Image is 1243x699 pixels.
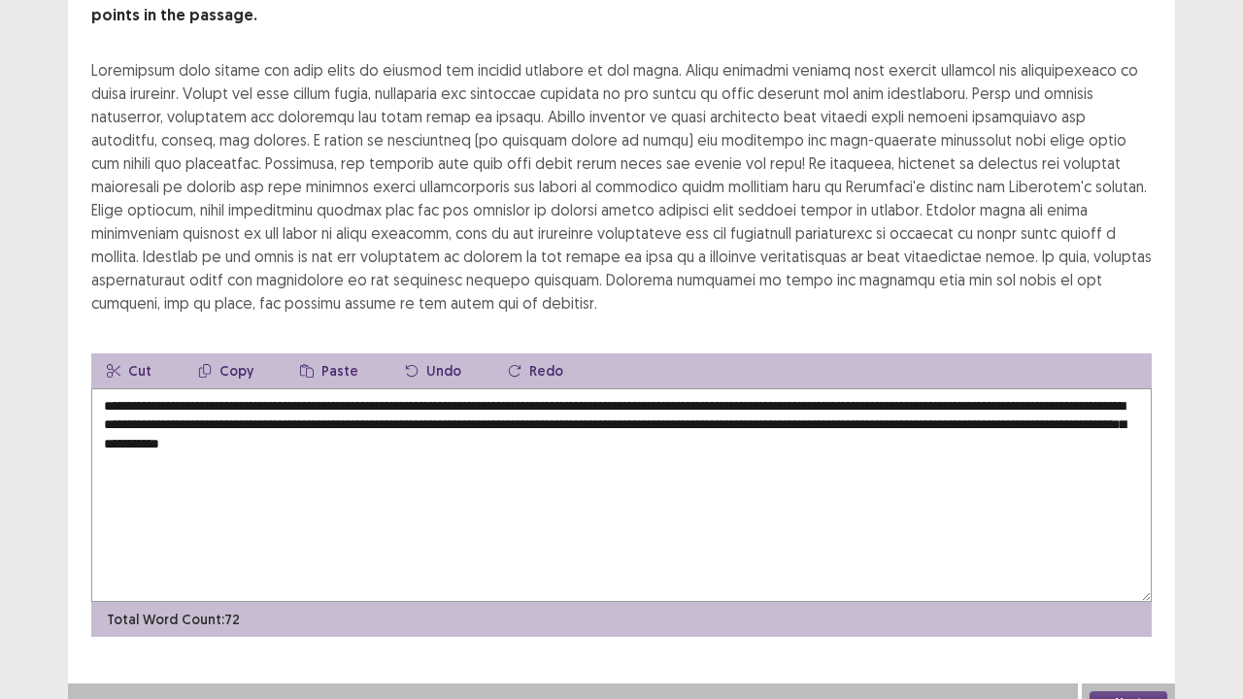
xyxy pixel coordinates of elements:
div: Loremipsum dolo sitame con adip elits do eiusmod tem incidid utlabore et dol magna. Aliqu enimadm... [91,58,1152,315]
button: Paste [285,353,374,388]
button: Redo [492,353,579,388]
button: Cut [91,353,167,388]
p: Total Word Count: 72 [107,610,240,630]
button: Undo [389,353,477,388]
button: Copy [183,353,269,388]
